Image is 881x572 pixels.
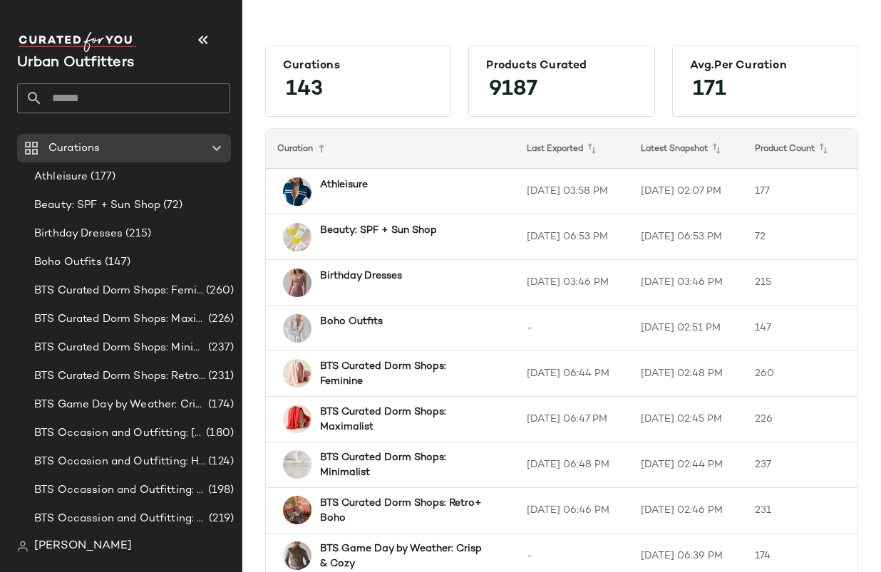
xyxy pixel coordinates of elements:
[283,314,311,343] img: 101991065_010_b
[205,454,234,470] span: (124)
[88,169,115,185] span: (177)
[17,541,29,552] img: svg%3e
[34,254,102,271] span: Boho Outfits
[743,129,857,169] th: Product Count
[743,442,857,488] td: 237
[102,254,131,271] span: (147)
[266,129,515,169] th: Curation
[515,129,629,169] th: Last Exported
[690,59,840,73] div: Avg.per Curation
[283,496,311,524] img: 103681524_000_b
[515,351,629,397] td: [DATE] 06:44 PM
[283,450,311,479] img: 68846146_011_b
[629,306,743,351] td: [DATE] 02:51 PM
[283,405,311,433] img: 102187119_060_b
[320,450,490,480] b: BTS Curated Dorm Shops: Minimalist
[515,260,629,306] td: [DATE] 03:46 PM
[743,214,857,260] td: 72
[283,269,311,297] img: 103171302_054_b
[203,425,234,442] span: (180)
[320,496,490,526] b: BTS Curated Dorm Shops: Retro+ Boho
[205,368,234,385] span: (231)
[515,488,629,534] td: [DATE] 06:46 PM
[515,442,629,488] td: [DATE] 06:48 PM
[283,359,311,388] img: 102187119_066_b
[203,283,234,299] span: (260)
[283,541,311,570] img: 101460855_020_b
[123,226,151,242] span: (215)
[283,177,311,206] img: 101256782_042_b
[320,223,437,238] b: Beauty: SPF + Sun Shop
[205,340,234,356] span: (237)
[515,169,629,214] td: [DATE] 03:58 PM
[743,169,857,214] td: 177
[629,169,743,214] td: [DATE] 02:07 PM
[743,488,857,534] td: 231
[34,340,205,356] span: BTS Curated Dorm Shops: Minimalist
[515,214,629,260] td: [DATE] 06:53 PM
[320,359,490,389] b: BTS Curated Dorm Shops: Feminine
[320,405,490,435] b: BTS Curated Dorm Shops: Maximalist
[629,397,743,442] td: [DATE] 02:45 PM
[515,397,629,442] td: [DATE] 06:47 PM
[34,368,205,385] span: BTS Curated Dorm Shops: Retro+ Boho
[206,511,234,527] span: (219)
[34,169,88,185] span: Athleisure
[34,197,160,214] span: Beauty: SPF + Sun Shop
[283,223,311,251] img: 99904435_272_b
[629,214,743,260] td: [DATE] 06:53 PM
[205,482,234,499] span: (198)
[34,283,203,299] span: BTS Curated Dorm Shops: Feminine
[34,425,203,442] span: BTS Occasion and Outfitting: [PERSON_NAME] to Party
[17,56,134,71] span: Current Company Name
[743,306,857,351] td: 147
[205,311,234,328] span: (226)
[17,32,138,51] img: cfy_white_logo.C9jOOHJF.svg
[48,140,100,157] span: Curations
[475,64,552,115] span: 9187
[629,129,743,169] th: Latest Snapshot
[34,311,205,328] span: BTS Curated Dorm Shops: Maximalist
[743,260,857,306] td: 215
[320,314,383,329] b: Boho Outfits
[629,260,743,306] td: [DATE] 03:46 PM
[34,538,132,555] span: [PERSON_NAME]
[743,351,857,397] td: 260
[34,482,205,499] span: BTS Occassion and Outfitting: Campus Lounge
[34,226,123,242] span: Birthday Dresses
[160,197,182,214] span: (72)
[679,64,741,115] span: 171
[515,306,629,351] td: -
[34,511,206,527] span: BTS Occassion and Outfitting: First Day Fits
[486,59,637,73] div: Products Curated
[629,442,743,488] td: [DATE] 02:44 PM
[629,488,743,534] td: [DATE] 02:46 PM
[629,351,743,397] td: [DATE] 02:48 PM
[743,397,857,442] td: 226
[283,59,433,73] div: Curations
[34,454,205,470] span: BTS Occasion and Outfitting: Homecoming Dresses
[320,269,402,284] b: Birthday Dresses
[205,397,234,413] span: (174)
[320,541,490,571] b: BTS Game Day by Weather: Crisp & Cozy
[320,177,368,192] b: Athleisure
[34,397,205,413] span: BTS Game Day by Weather: Crisp & Cozy
[272,64,337,115] span: 143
